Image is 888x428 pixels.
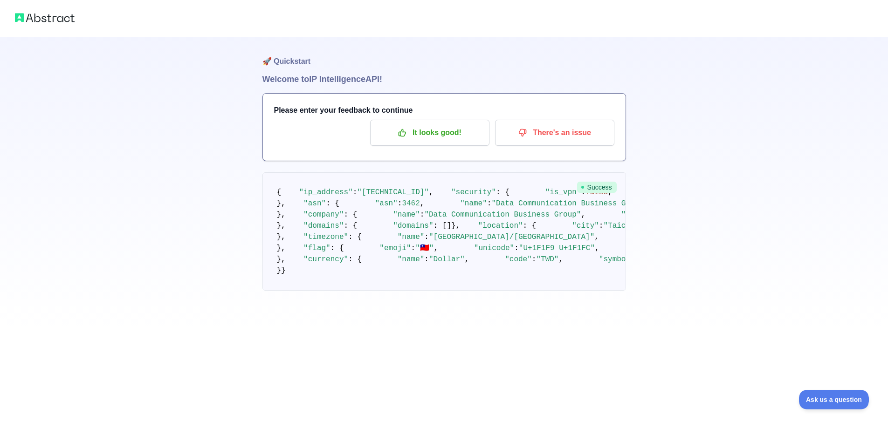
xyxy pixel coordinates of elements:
[393,211,420,219] span: "name"
[505,255,532,264] span: "code"
[357,188,429,197] span: "[TECHNICAL_ID]"
[478,222,523,230] span: "location"
[572,222,599,230] span: "city"
[370,120,489,146] button: It looks good!
[460,199,487,208] span: "name"
[487,199,492,208] span: :
[348,255,362,264] span: : {
[523,222,537,230] span: : {
[393,222,433,230] span: "domains"
[348,233,362,241] span: : {
[344,222,358,230] span: : {
[532,255,537,264] span: :
[536,255,558,264] span: "TWD"
[377,125,482,141] p: It looks good!
[558,255,563,264] span: ,
[496,188,509,197] span: : {
[15,11,75,24] img: Abstract logo
[420,199,425,208] span: ,
[262,37,626,73] h1: 🚀 Quickstart
[599,222,604,230] span: :
[303,199,326,208] span: "asn"
[434,222,451,230] span: : []
[303,222,344,230] span: "domains"
[799,390,869,409] iframe: Toggle Customer Support
[603,222,648,230] span: "Taichung"
[415,244,434,252] span: "🇹🇼"
[277,188,282,197] span: {
[474,244,514,252] span: "unicode"
[545,188,581,197] span: "is_vpn"
[303,244,330,252] span: "flag"
[402,199,420,208] span: 3462
[379,244,411,252] span: "emoji"
[429,188,434,197] span: ,
[514,244,519,252] span: :
[303,233,348,241] span: "timezone"
[299,188,353,197] span: "ip_address"
[465,255,469,264] span: ,
[424,255,429,264] span: :
[519,244,595,252] span: "U+1F1F9 U+1F1FC"
[326,199,339,208] span: : {
[353,188,358,197] span: :
[303,255,348,264] span: "currency"
[375,199,398,208] span: "asn"
[262,73,626,86] h1: Welcome to IP Intelligence API!
[398,255,425,264] span: "name"
[577,182,617,193] span: Success
[330,244,344,252] span: : {
[502,125,607,141] p: There's an issue
[434,244,438,252] span: ,
[594,233,599,241] span: ,
[420,211,425,219] span: :
[424,233,429,241] span: :
[491,199,648,208] span: "Data Communication Business Group"
[581,211,585,219] span: ,
[595,244,599,252] span: ,
[344,211,358,219] span: : {
[621,211,657,219] span: "domain"
[429,233,594,241] span: "[GEOGRAPHIC_DATA]/[GEOGRAPHIC_DATA]"
[398,233,425,241] span: "name"
[424,211,581,219] span: "Data Communication Business Group"
[303,211,344,219] span: "company"
[274,105,614,116] h3: Please enter your feedback to continue
[411,244,416,252] span: :
[451,188,496,197] span: "security"
[495,120,614,146] button: There's an issue
[429,255,465,264] span: "Dollar"
[398,199,402,208] span: :
[599,255,635,264] span: "symbol"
